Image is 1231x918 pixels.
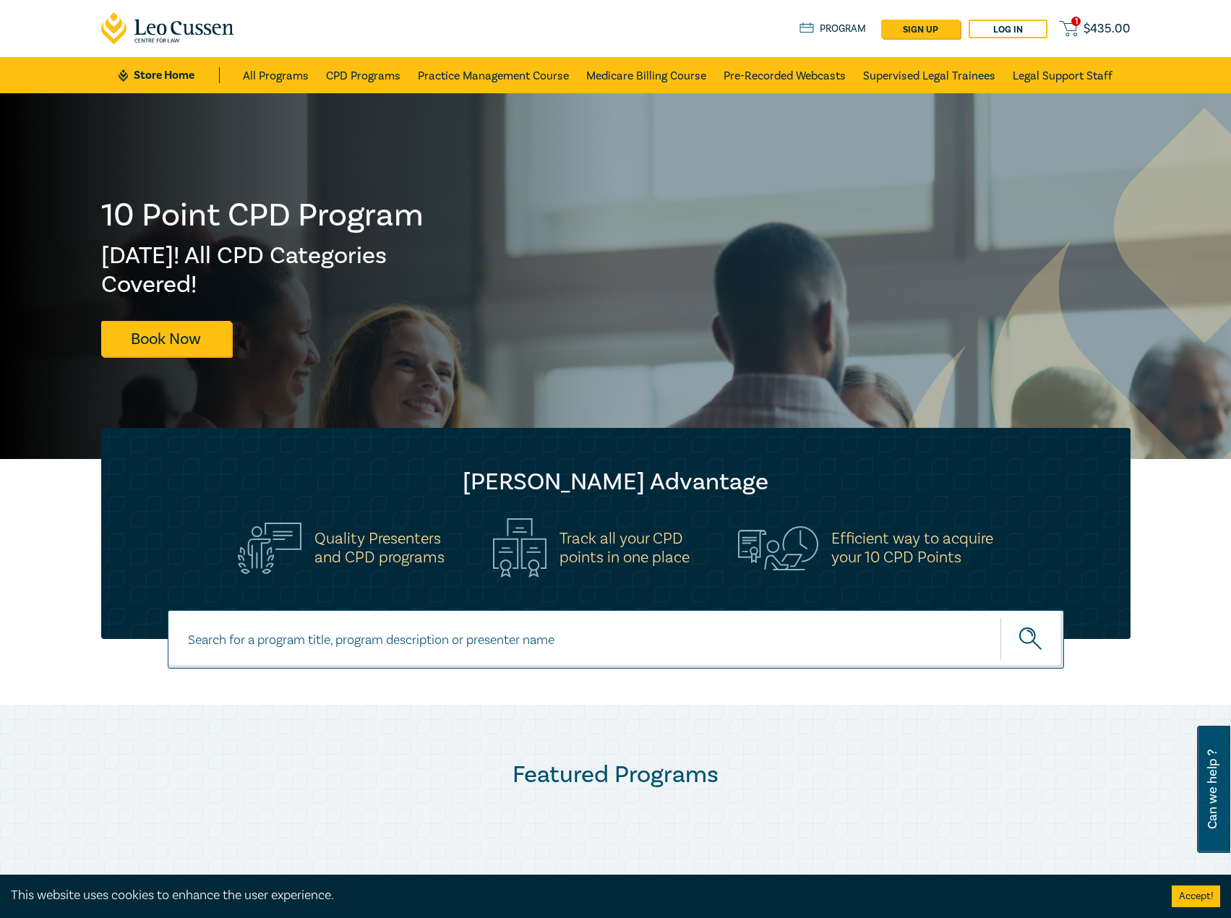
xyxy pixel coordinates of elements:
[326,57,400,93] a: CPD Programs
[863,57,995,93] a: Supervised Legal Trainees
[314,529,445,567] h5: Quality Presenters and CPD programs
[738,526,818,570] img: Efficient way to acquire<br>your 10 CPD Points
[831,529,993,567] h5: Efficient way to acquire your 10 CPD Points
[101,760,1131,789] h2: Featured Programs
[559,529,690,567] h5: Track all your CPD points in one place
[1206,734,1219,844] span: Can we help ?
[243,57,309,93] a: All Programs
[11,886,1150,905] div: This website uses cookies to enhance the user experience.
[969,20,1047,38] a: Log in
[130,468,1102,497] h2: [PERSON_NAME] Advantage
[724,57,846,93] a: Pre-Recorded Webcasts
[493,518,546,578] img: Track all your CPD<br>points in one place
[586,57,706,93] a: Medicare Billing Course
[799,21,867,37] a: Program
[1013,57,1112,93] a: Legal Support Staff
[881,20,960,38] a: sign up
[1071,17,1081,26] span: 1
[1172,885,1220,907] button: Accept cookies
[101,321,231,356] a: Book Now
[1084,21,1131,37] span: $ 435.00
[418,57,569,93] a: Practice Management Course
[238,523,301,574] img: Quality Presenters<br>and CPD programs
[101,197,425,234] h1: 10 Point CPD Program
[119,67,219,83] a: Store Home
[101,241,425,299] h2: [DATE]! All CPD Categories Covered!
[168,610,1064,669] input: Search for a program title, program description or presenter name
